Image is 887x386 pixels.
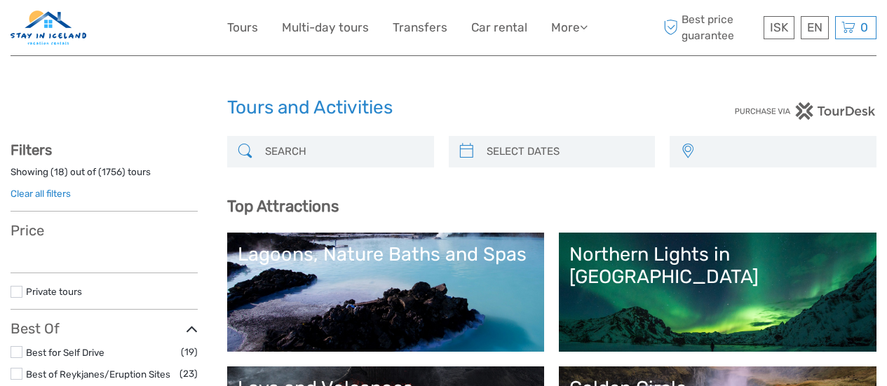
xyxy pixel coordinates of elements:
div: Northern Lights in [GEOGRAPHIC_DATA] [569,243,866,289]
a: Transfers [393,18,447,38]
a: Tours [227,18,258,38]
label: 1756 [102,165,122,179]
h3: Price [11,222,198,239]
img: PurchaseViaTourDesk.png [734,102,876,120]
a: Car rental [471,18,527,38]
label: 18 [54,165,65,179]
a: Northern Lights in [GEOGRAPHIC_DATA] [569,243,866,341]
h3: Best Of [11,320,198,337]
input: SELECT DATES [481,139,649,164]
h1: Tours and Activities [227,97,661,119]
b: Top Attractions [227,197,339,216]
img: 2058-9cd1c9e2-07d5-40ab-8453-41d21e4e1a19_logo_small.png [11,11,86,45]
span: (23) [180,366,198,382]
a: Private tours [26,286,82,297]
a: Clear all filters [11,188,71,199]
a: More [551,18,588,38]
a: Best of Reykjanes/Eruption Sites [26,368,170,380]
span: ISK [770,20,788,34]
div: Showing ( ) out of ( ) tours [11,165,198,187]
a: Lagoons, Nature Baths and Spas [238,243,534,341]
a: Best for Self Drive [26,347,104,358]
span: 0 [858,20,870,34]
div: EN [801,16,829,39]
input: SEARCH [259,139,427,164]
div: Lagoons, Nature Baths and Spas [238,243,534,266]
a: Multi-day tours [282,18,369,38]
strong: Filters [11,142,52,158]
span: Best price guarantee [660,12,760,43]
span: (19) [181,344,198,360]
